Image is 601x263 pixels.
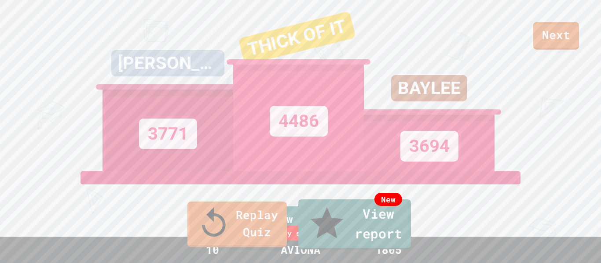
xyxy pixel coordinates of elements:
[391,75,467,101] div: BAYLEE
[374,193,402,206] div: New
[111,50,224,76] div: [PERSON_NAME]
[533,22,579,50] a: Next
[238,11,355,65] div: THICK OF IT
[400,131,458,162] div: 3694
[139,119,197,149] div: 3771
[298,199,411,249] a: View report
[187,202,287,247] a: Replay Quiz
[270,106,328,137] div: 4486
